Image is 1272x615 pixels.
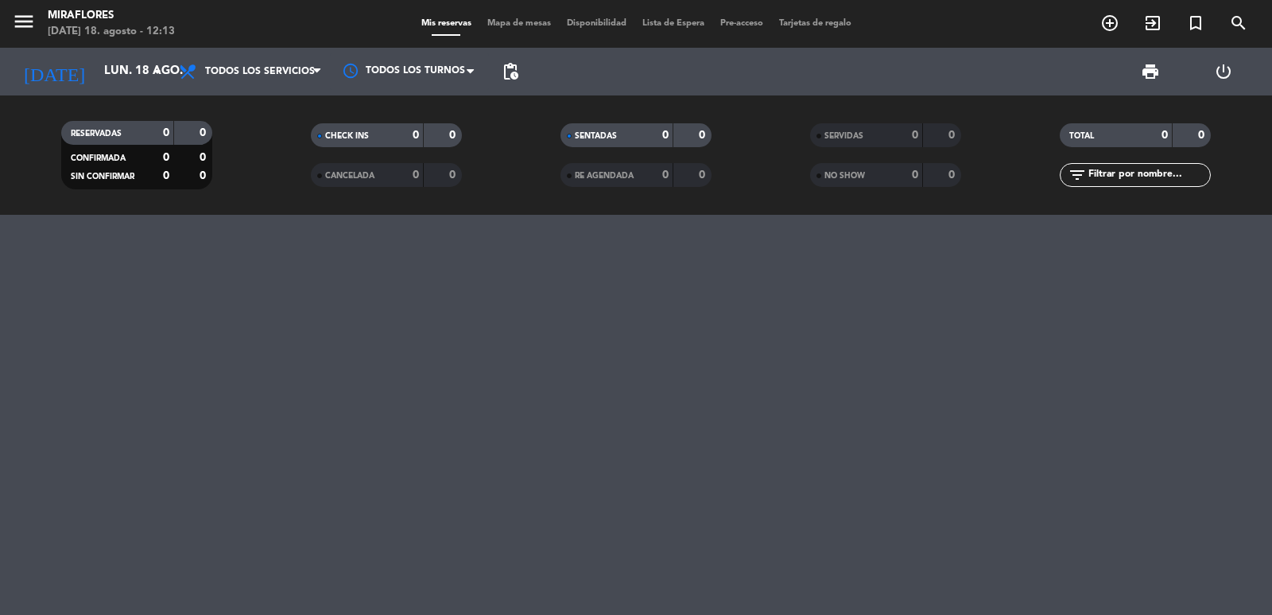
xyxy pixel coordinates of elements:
[413,130,419,141] strong: 0
[48,24,175,40] div: [DATE] 18. agosto - 12:13
[1069,132,1094,140] span: TOTAL
[325,172,374,180] span: CANCELADA
[948,169,958,181] strong: 0
[200,127,209,138] strong: 0
[413,19,479,28] span: Mis reservas
[1214,62,1233,81] i: power_settings_new
[1198,130,1208,141] strong: 0
[948,130,958,141] strong: 0
[200,152,209,163] strong: 0
[1161,130,1168,141] strong: 0
[200,170,209,181] strong: 0
[12,54,96,89] i: [DATE]
[479,19,559,28] span: Mapa de mesas
[1186,14,1205,33] i: turned_in_not
[12,10,36,33] i: menu
[501,62,520,81] span: pending_actions
[912,130,918,141] strong: 0
[1187,48,1260,95] div: LOG OUT
[71,154,126,162] span: CONFIRMADA
[712,19,771,28] span: Pre-acceso
[449,169,459,181] strong: 0
[1141,62,1160,81] span: print
[824,132,863,140] span: SERVIDAS
[634,19,712,28] span: Lista de Espera
[1143,14,1162,33] i: exit_to_app
[699,169,708,181] strong: 0
[71,130,122,138] span: RESERVADAS
[12,10,36,39] button: menu
[163,127,169,138] strong: 0
[325,132,369,140] span: CHECK INS
[662,169,669,181] strong: 0
[1100,14,1119,33] i: add_circle_outline
[699,130,708,141] strong: 0
[449,130,459,141] strong: 0
[824,172,865,180] span: NO SHOW
[163,152,169,163] strong: 0
[662,130,669,141] strong: 0
[575,132,617,140] span: SENTADAS
[912,169,918,181] strong: 0
[559,19,634,28] span: Disponibilidad
[413,169,419,181] strong: 0
[148,62,167,81] i: arrow_drop_down
[1068,165,1087,185] i: filter_list
[71,173,134,181] span: SIN CONFIRMAR
[1229,14,1248,33] i: search
[575,172,634,180] span: RE AGENDADA
[205,66,315,77] span: Todos los servicios
[48,8,175,24] div: Miraflores
[1087,166,1210,184] input: Filtrar por nombre...
[771,19,859,28] span: Tarjetas de regalo
[163,170,169,181] strong: 0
